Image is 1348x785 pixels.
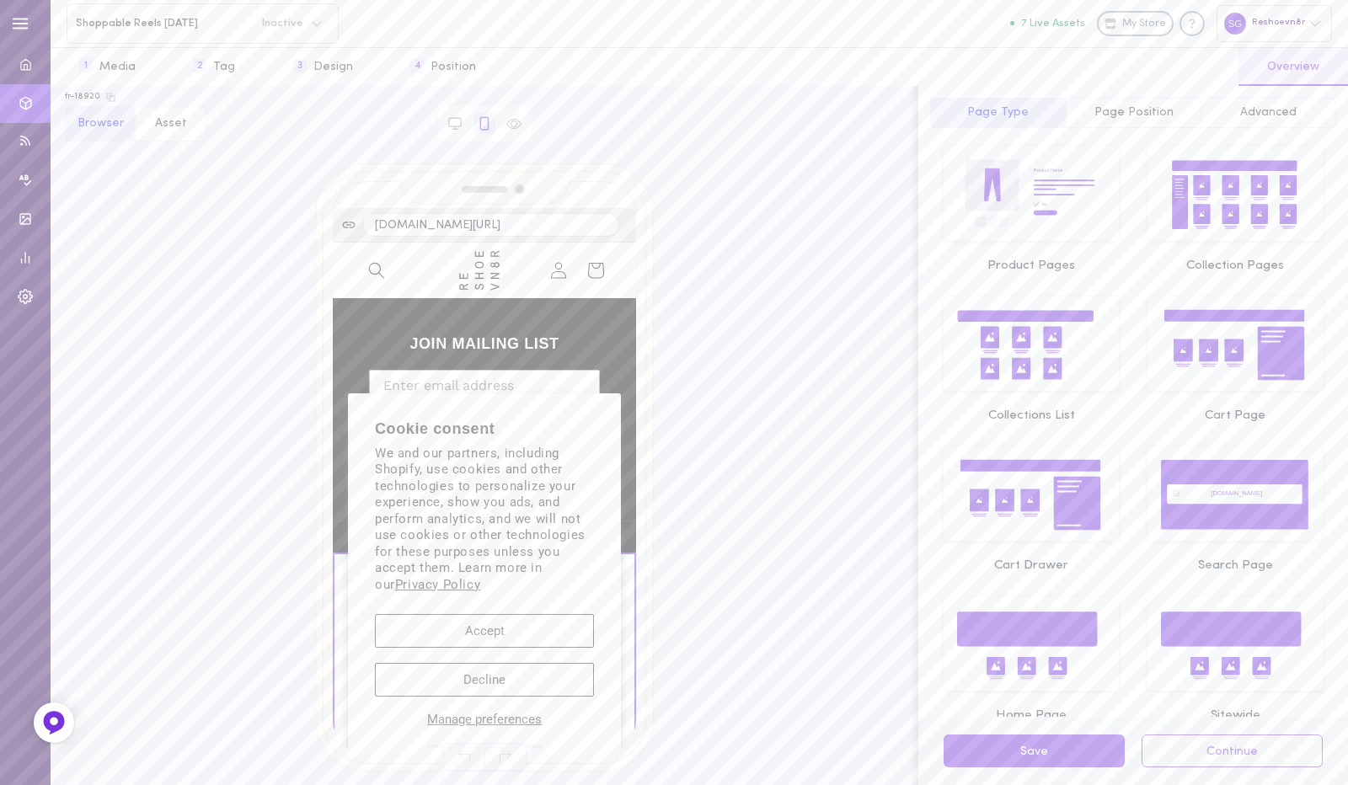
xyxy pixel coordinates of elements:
[362,213,619,237] input: Type a URL
[382,48,505,86] button: 4Position
[1034,203,1039,206] tspan: $49
[265,48,382,86] button: 3Design
[1142,734,1323,767] button: Continue
[135,106,206,142] button: Asset
[1066,98,1201,128] button: Page Position
[51,48,164,86] button: 1Media
[77,93,226,109] span: JOIN MAILING LIST
[942,254,1121,277] div: Product Pages
[164,48,264,86] button: 2Tag
[1201,98,1336,128] button: Advanced
[1010,18,1097,29] a: 7 Live Assets
[42,178,261,195] h2: Cookie consent
[967,106,1029,119] span: Page Type
[193,59,206,72] span: 2
[36,127,267,159] input: Enter email address
[1238,48,1348,86] button: Overview
[62,334,147,350] a: Privacy Policy
[126,7,168,50] img: Reshoevn8r
[1146,254,1324,277] div: Collection Pages
[65,91,100,103] div: fr-18920
[944,734,1125,767] button: Save
[1211,489,1262,497] tspan: [DOMAIN_NAME]
[94,469,209,484] span: Manage preferences
[65,106,136,142] button: Browser
[484,743,527,771] span: Redo
[1217,5,1332,41] div: Reshoevn8r
[42,469,261,484] button: Manage preferences
[42,371,261,405] button: Accept
[1040,211,1049,213] tspan: Buy Now
[1010,18,1085,29] button: 7 Live Assets
[42,203,261,351] p: We and our partners, including Shopify, use cookies and other technologies to personalize your ex...
[41,710,67,735] img: Feedback Button
[410,59,424,72] span: 4
[942,554,1121,577] div: Cart Drawer
[1097,11,1174,36] a: My Store
[293,59,307,72] span: 3
[942,704,1121,727] div: Home Page
[1179,11,1205,36] div: Knowledge center
[25,9,62,46] summary: Search
[42,420,261,454] button: Decline
[251,18,303,29] span: Inactive
[1146,554,1324,577] div: Search Page
[1146,404,1324,427] div: Cart Page
[1034,168,1063,173] tspan: Product Name
[1240,106,1297,119] span: Advanced
[442,743,484,771] span: Undo
[1146,704,1324,727] div: Sitewide
[76,17,251,29] span: Shoppable Reels [DATE]
[1122,17,1166,32] span: My Store
[1094,106,1174,119] span: Page Position
[930,98,1066,128] button: Page Type
[1042,203,1047,206] tspan: $39
[79,59,93,72] span: 1
[942,404,1121,427] div: Collections List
